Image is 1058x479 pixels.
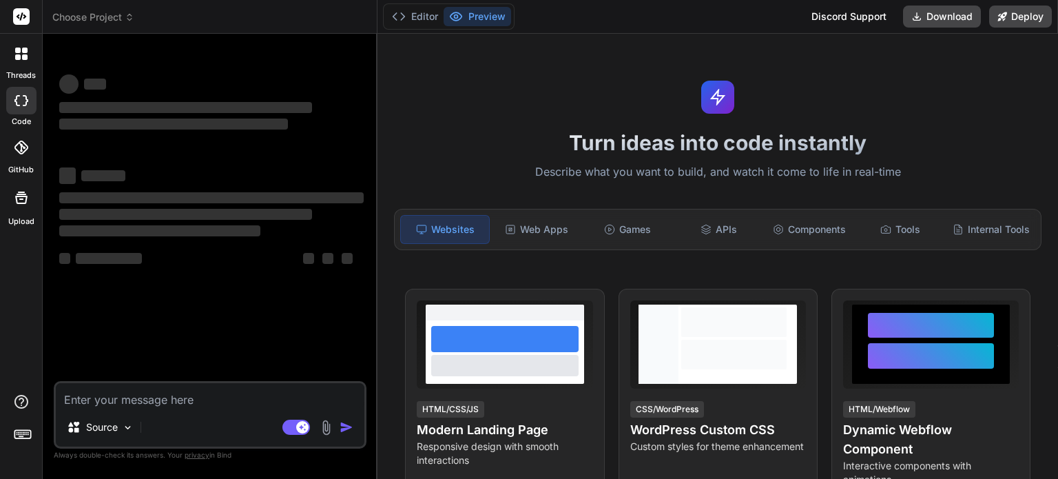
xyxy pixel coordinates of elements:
div: Websites [400,215,490,244]
span: ‌ [59,167,76,184]
label: Upload [8,216,34,227]
label: threads [6,70,36,81]
span: ‌ [81,170,125,181]
span: ‌ [59,209,312,220]
div: Components [765,215,853,244]
div: Discord Support [803,6,895,28]
div: HTML/CSS/JS [417,401,484,418]
p: Responsive design with smooth interactions [417,440,592,467]
span: ‌ [84,79,106,90]
span: ‌ [76,253,142,264]
div: Tools [856,215,944,244]
span: ‌ [59,253,70,264]
div: APIs [674,215,763,244]
label: code [12,116,31,128]
span: ‌ [303,253,314,264]
div: HTML/Webflow [843,401,915,418]
div: CSS/WordPress [630,401,704,418]
p: Source [86,420,118,434]
button: Editor [386,7,444,26]
img: attachment [318,420,334,436]
label: GitHub [8,164,34,176]
p: Always double-check its answers. Your in Bind [54,449,366,462]
h4: Dynamic Webflow Component [843,420,1019,459]
span: ‌ [59,119,288,130]
span: ‌ [322,253,333,264]
div: Games [583,215,672,244]
p: Custom styles for theme enhancement [630,440,806,453]
span: ‌ [59,225,260,236]
h1: Turn ideas into code instantly [386,130,1050,155]
span: ‌ [59,192,364,203]
span: ‌ [59,74,79,94]
button: Preview [444,7,511,26]
span: ‌ [342,253,353,264]
p: Describe what you want to build, and watch it come to life in real-time [386,163,1050,181]
h4: WordPress Custom CSS [630,420,806,440]
span: privacy [185,451,209,459]
img: Pick Models [122,422,134,434]
button: Deploy [989,6,1052,28]
div: Web Apps [492,215,581,244]
div: Internal Tools [947,215,1035,244]
span: Choose Project [52,10,134,24]
span: ‌ [59,102,312,113]
h4: Modern Landing Page [417,420,592,440]
button: Download [903,6,981,28]
img: icon [340,420,353,434]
